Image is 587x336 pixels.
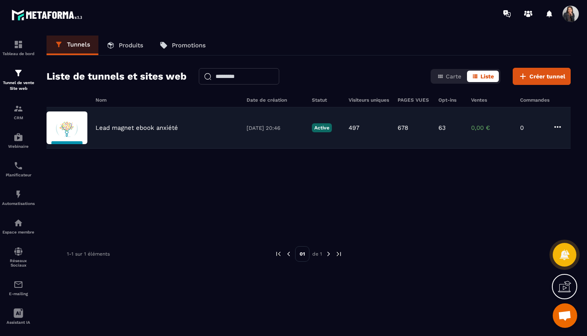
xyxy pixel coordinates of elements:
[13,247,23,256] img: social-network
[2,258,35,267] p: Réseaux Sociaux
[2,80,35,91] p: Tunnel de vente Site web
[312,123,332,132] p: Active
[520,97,549,103] h6: Commandes
[349,97,389,103] h6: Visiteurs uniques
[513,68,571,85] button: Créer tunnel
[98,36,151,55] a: Produits
[96,97,238,103] h6: Nom
[151,36,214,55] a: Promotions
[13,189,23,199] img: automations
[247,97,304,103] h6: Date de création
[349,124,359,131] p: 497
[13,68,23,78] img: formation
[13,132,23,142] img: automations
[2,126,35,155] a: automationsautomationsWebinaire
[398,97,430,103] h6: PAGES VUES
[2,173,35,177] p: Planificateur
[285,250,292,258] img: prev
[438,124,446,131] p: 63
[13,104,23,113] img: formation
[2,212,35,240] a: automationsautomationsEspace membre
[67,41,90,48] p: Tunnels
[2,302,35,331] a: Assistant IA
[335,250,342,258] img: next
[446,73,461,80] span: Carte
[2,98,35,126] a: formationformationCRM
[96,124,178,131] p: Lead magnet ebook anxiété
[2,33,35,62] a: formationformationTableau de bord
[480,73,494,80] span: Liste
[47,36,98,55] a: Tunnels
[471,97,512,103] h6: Ventes
[247,125,304,131] p: [DATE] 20:46
[2,274,35,302] a: emailemailE-mailing
[119,42,143,49] p: Produits
[13,40,23,49] img: formation
[2,240,35,274] a: social-networksocial-networkRéseaux Sociaux
[13,280,23,289] img: email
[312,97,340,103] h6: Statut
[553,303,577,328] div: Ouvrir le chat
[2,201,35,206] p: Automatisations
[2,116,35,120] p: CRM
[312,251,322,257] p: de 1
[471,124,512,131] p: 0,00 €
[467,71,499,82] button: Liste
[2,144,35,149] p: Webinaire
[67,251,110,257] p: 1-1 sur 1 éléments
[529,72,565,80] span: Créer tunnel
[520,124,545,131] p: 0
[2,62,35,98] a: formationformationTunnel de vente Site web
[398,124,408,131] p: 678
[325,250,332,258] img: next
[438,97,463,103] h6: Opt-ins
[13,161,23,171] img: scheduler
[275,250,282,258] img: prev
[2,155,35,183] a: schedulerschedulerPlanificateur
[172,42,206,49] p: Promotions
[2,320,35,325] p: Assistant IA
[47,111,87,144] img: image
[295,246,309,262] p: 01
[2,291,35,296] p: E-mailing
[2,51,35,56] p: Tableau de bord
[2,230,35,234] p: Espace membre
[432,71,466,82] button: Carte
[47,68,187,85] h2: Liste de tunnels et sites web
[11,7,85,22] img: logo
[2,183,35,212] a: automationsautomationsAutomatisations
[13,218,23,228] img: automations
